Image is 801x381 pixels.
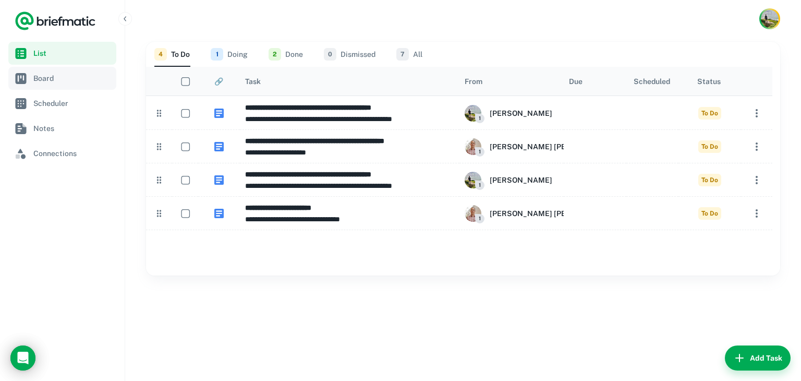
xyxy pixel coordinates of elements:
[214,209,224,218] img: https://app.briefmatic.com/assets/tasktypes/vnd.google-apps.document.png
[154,42,190,67] button: To Do
[569,77,582,86] div: Due
[8,42,116,65] a: List
[698,174,721,186] span: To Do
[634,77,670,86] div: Scheduled
[396,48,409,61] span: 7
[465,205,481,222] img: ALV-UjVoqnfqCFoIWu-uE1bjXqgYgOmHOnG-54OOiugMs5lQ_IcqOxM=s50-c-k-no
[214,109,224,118] img: https://app.briefmatic.com/assets/tasktypes/vnd.google-apps.document.png
[698,207,721,220] span: To Do
[761,10,779,28] img: Karl Chaffey
[214,142,224,151] img: https://app.briefmatic.com/assets/tasktypes/vnd.google-apps.document.png
[10,346,35,371] div: Load Chat
[8,92,116,115] a: Scheduler
[33,73,112,84] span: Board
[698,140,721,153] span: To Do
[465,105,481,122] img: ACg8ocKviYZZSlHKOQYQE8R3zpp088hp3LWF2PKnQRZHhUFwICNBZ40=s50-c-k-no
[8,117,116,140] a: Notes
[245,77,261,86] div: Task
[490,174,552,186] h6: [PERSON_NAME]
[33,47,112,59] span: List
[269,42,303,67] button: Done
[211,48,223,61] span: 1
[211,42,248,67] button: Doing
[8,142,116,165] a: Connections
[396,42,422,67] button: All
[465,172,481,188] img: ACg8ocKviYZZSlHKOQYQE8R3zpp088hp3LWF2PKnQRZHhUFwICNBZ40=s50-c-k-no
[465,138,481,155] img: ALV-UjVoqnfqCFoIWu-uE1bjXqgYgOmHOnG-54OOiugMs5lQ_IcqOxM=s50-c-k-no
[465,77,482,86] div: From
[490,108,552,119] h6: [PERSON_NAME]
[490,208,616,219] h6: [PERSON_NAME] [PERSON_NAME]
[15,10,96,31] a: Logo
[324,48,336,61] span: 0
[269,48,281,61] span: 2
[154,48,167,61] span: 4
[697,77,721,86] div: Status
[759,8,780,29] button: Account button
[465,205,616,222] div: Rob Mark
[475,181,484,190] span: 1
[475,114,484,123] span: 1
[324,42,375,67] button: Dismissed
[8,67,116,90] a: Board
[465,138,616,155] div: Rob Mark
[33,123,112,134] span: Notes
[475,147,484,157] span: 1
[490,141,616,152] h6: [PERSON_NAME] [PERSON_NAME]
[698,107,721,120] span: To Do
[465,105,552,122] div: Karl Chaffey
[33,148,112,159] span: Connections
[725,346,791,371] button: Add Task
[465,172,552,188] div: Karl Chaffey
[33,98,112,109] span: Scheduler
[214,175,224,185] img: https://app.briefmatic.com/assets/tasktypes/vnd.google-apps.document.png
[214,77,223,86] div: 🔗
[475,214,484,223] span: 1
